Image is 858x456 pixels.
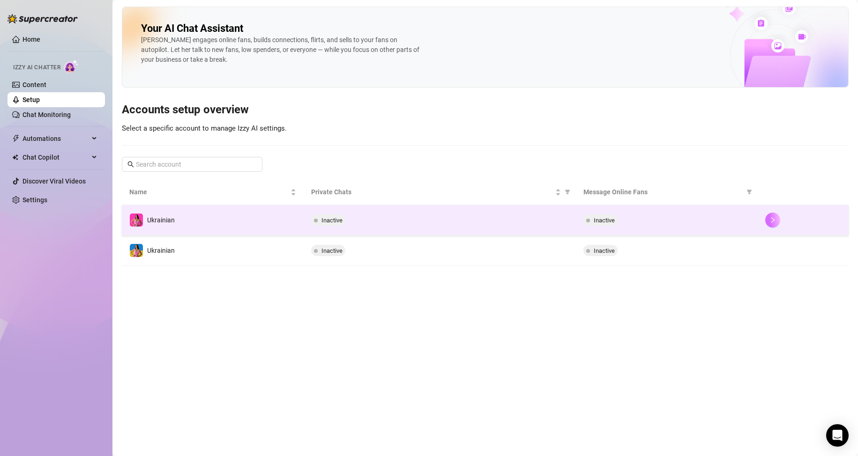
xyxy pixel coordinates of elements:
[745,185,754,199] span: filter
[141,35,422,65] div: [PERSON_NAME] engages online fans, builds connections, flirts, and sells to your fans on autopilo...
[122,179,304,205] th: Name
[130,244,143,257] img: Ukrainian
[22,36,40,43] a: Home
[122,124,287,132] span: Select a specific account to manage Izzy AI settings.
[147,247,175,254] span: Ukrainian
[22,196,47,204] a: Settings
[22,96,40,103] a: Setup
[129,187,289,197] span: Name
[22,131,89,146] span: Automations
[765,213,780,228] button: right
[12,135,20,142] span: thunderbolt
[594,247,615,254] span: Inactive
[7,14,78,23] img: logo-BBDzfeDw.svg
[22,150,89,165] span: Chat Copilot
[321,247,343,254] span: Inactive
[122,103,849,118] h3: Accounts setup overview
[130,213,143,227] img: Ukrainian
[826,424,849,447] div: Open Intercom Messenger
[311,187,554,197] span: Private Chats
[12,154,18,161] img: Chat Copilot
[563,185,572,199] span: filter
[594,217,615,224] span: Inactive
[22,111,71,118] a: Chat Monitoring
[769,217,776,223] span: right
[147,216,175,224] span: Ukrainian
[22,177,86,185] a: Discover Viral Videos
[565,189,570,195] span: filter
[136,159,249,169] input: Search account
[583,187,743,197] span: Message Online Fans
[304,179,576,205] th: Private Chats
[127,161,134,168] span: search
[22,81,46,88] a: Content
[13,63,60,72] span: Izzy AI Chatter
[64,59,79,73] img: AI Chatter
[746,189,752,195] span: filter
[141,22,243,35] h2: Your AI Chat Assistant
[321,217,343,224] span: Inactive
